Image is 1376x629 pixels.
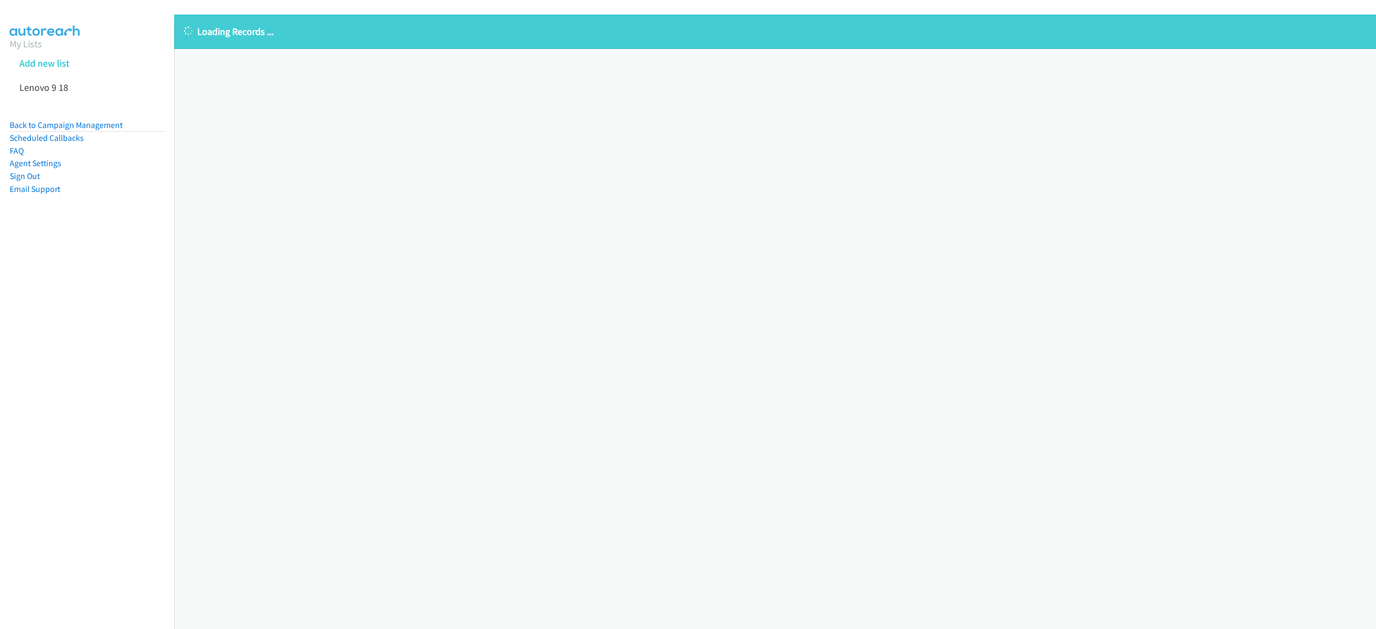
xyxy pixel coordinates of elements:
a: Add new list [19,57,69,69]
a: FAQ [10,146,24,156]
a: My Lists [10,38,42,50]
a: Agent Settings [10,158,61,168]
a: Email Support [10,184,60,194]
a: Scheduled Callbacks [10,133,84,143]
a: Lenovo 9 18 [19,81,68,94]
p: Loading Records ... [184,24,1366,39]
a: Back to Campaign Management [10,120,123,130]
a: Sign Out [10,171,40,181]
